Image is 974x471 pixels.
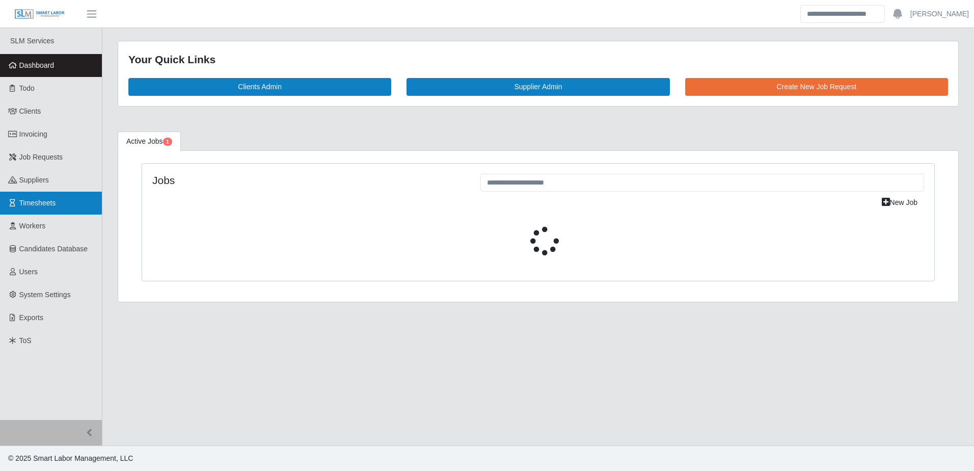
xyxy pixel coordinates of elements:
[128,51,948,68] div: Your Quick Links
[875,194,924,212] a: New Job
[19,176,49,184] span: Suppliers
[407,78,669,96] a: Supplier Admin
[19,336,32,345] span: ToS
[19,245,88,253] span: Candidates Database
[152,174,465,187] h4: Jobs
[19,153,63,161] span: Job Requests
[8,454,133,462] span: © 2025 Smart Labor Management, LLC
[19,199,56,207] span: Timesheets
[19,268,38,276] span: Users
[19,61,55,69] span: Dashboard
[10,37,54,45] span: SLM Services
[19,313,43,322] span: Exports
[128,78,391,96] a: Clients Admin
[163,138,172,146] span: Pending Jobs
[800,5,885,23] input: Search
[14,9,65,20] img: SLM Logo
[19,222,46,230] span: Workers
[19,130,47,138] span: Invoicing
[19,107,41,115] span: Clients
[19,291,71,299] span: System Settings
[910,9,969,19] a: [PERSON_NAME]
[19,84,35,92] span: Todo
[118,132,181,151] a: Active Jobs
[685,78,948,96] a: Create New Job Request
